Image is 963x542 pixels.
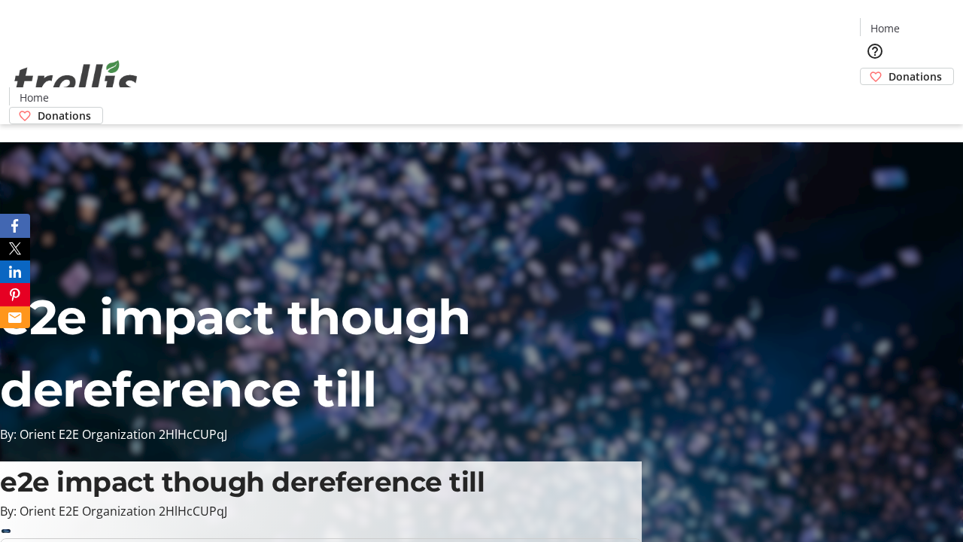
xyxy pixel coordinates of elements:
[860,68,954,85] a: Donations
[38,108,91,123] span: Donations
[20,90,49,105] span: Home
[9,107,103,124] a: Donations
[889,69,942,84] span: Donations
[861,20,909,36] a: Home
[870,20,900,36] span: Home
[860,36,890,66] button: Help
[9,44,143,119] img: Orient E2E Organization 2HlHcCUPqJ's Logo
[860,85,890,115] button: Cart
[10,90,58,105] a: Home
